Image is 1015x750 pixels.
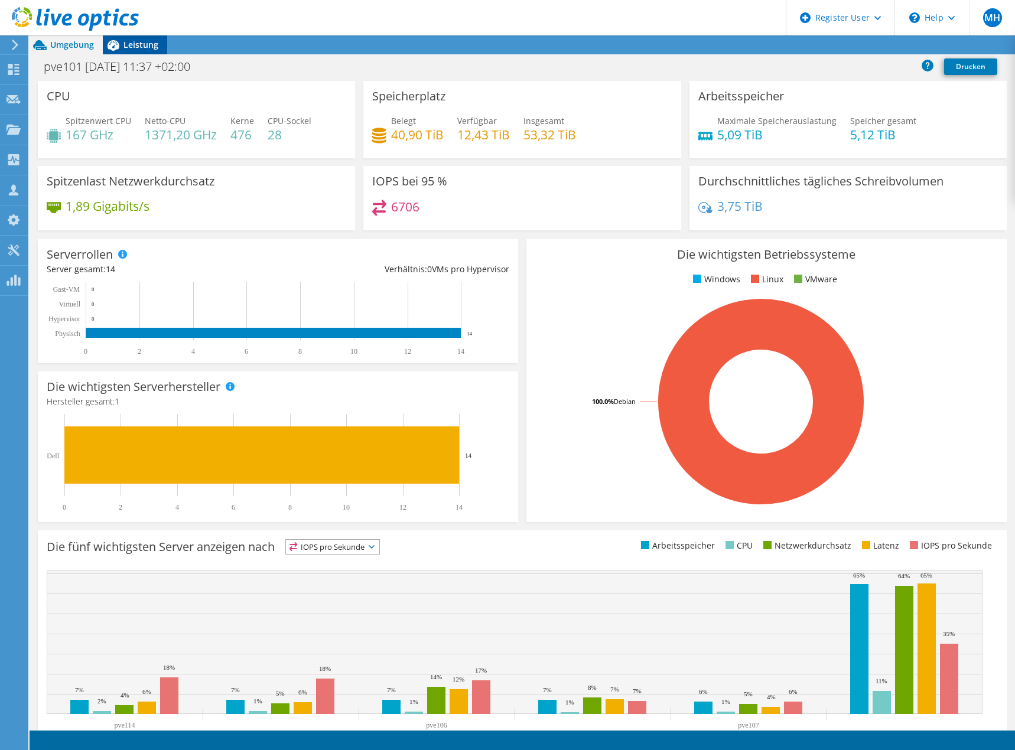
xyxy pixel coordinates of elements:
[457,115,497,126] span: Verfügbar
[47,380,220,393] h3: Die wichtigsten Serverhersteller
[543,686,552,693] text: 7%
[717,128,837,141] h4: 5,09 TiB
[268,128,311,141] h4: 28
[698,175,944,188] h3: Durchschnittliches tägliches Schreibvolumen
[268,115,311,126] span: CPU-Sockel
[698,90,784,103] h3: Arbeitsspeicher
[47,263,278,276] div: Server gesamt:
[372,90,445,103] h3: Speicherplatz
[717,115,837,126] span: Maximale Speicherauslastung
[92,301,95,307] text: 0
[343,503,350,511] text: 10
[744,690,753,697] text: 5%
[638,539,715,552] li: Arbeitsspeicher
[465,452,472,459] text: 14
[409,698,418,705] text: 1%
[63,503,66,511] text: 0
[84,347,87,356] text: 0
[717,200,763,213] h4: 3,75 TiB
[859,539,899,552] li: Latenz
[97,697,106,705] text: 2%
[748,273,783,286] li: Linux
[66,115,131,126] span: Spitzenwert CPU
[738,721,759,729] text: pve107
[38,60,209,73] h1: pve101 [DATE] 11:37 +02:00
[920,572,932,579] text: 65%
[853,572,865,579] text: 65%
[535,248,998,261] h3: Die wichtigsten Betriebssysteme
[430,673,442,680] text: 14%
[58,300,80,308] text: Virtuell
[909,12,920,23] svg: \n
[391,200,419,213] h4: 6706
[47,175,214,188] h3: Spitzenlast Netzwerkdurchsatz
[721,698,730,705] text: 1%
[75,686,84,693] text: 7%
[907,539,992,552] li: IOPS pro Sekunde
[115,721,135,729] text: pve114
[47,90,70,103] h3: CPU
[163,664,175,671] text: 18%
[121,692,129,699] text: 4%
[588,684,597,691] text: 8%
[426,721,447,729] text: pve106
[142,688,151,695] text: 6%
[288,503,292,511] text: 8
[245,347,248,356] text: 6
[699,688,708,695] text: 6%
[286,540,379,554] span: IOPS pro Sekunde
[372,175,447,188] h3: IOPS bei 95 %
[145,115,186,126] span: Netto-CPU
[350,347,357,356] text: 10
[145,128,217,141] h4: 1371,20 GHz
[55,330,80,338] text: Physisch
[253,697,262,705] text: 1%
[138,347,141,356] text: 2
[319,665,331,672] text: 18%
[523,128,576,141] h4: 53,32 TiB
[391,115,416,126] span: Belegt
[475,667,487,674] text: 17%
[230,115,254,126] span: Kerne
[231,686,240,693] text: 7%
[399,503,406,511] text: 12
[50,39,94,50] span: Umgebung
[876,677,887,684] text: 11%
[47,395,509,408] h4: Hersteller gesamt:
[123,39,158,50] span: Leistung
[106,263,115,275] span: 14
[278,263,509,276] div: Verhältnis: VMs pro Hypervisor
[92,316,95,322] text: 0
[791,273,837,286] li: VMware
[943,630,955,637] text: 35%
[523,115,564,126] span: Insgesamt
[592,397,614,406] tspan: 100.0%
[404,347,411,356] text: 12
[723,539,753,552] li: CPU
[276,690,285,697] text: 5%
[48,315,80,323] text: Hypervisor
[175,503,179,511] text: 4
[298,347,302,356] text: 8
[983,8,1002,27] span: MH
[633,687,642,694] text: 7%
[789,688,798,695] text: 6%
[850,115,916,126] span: Speicher gesamt
[456,503,463,511] text: 14
[467,331,473,337] text: 14
[565,699,574,706] text: 1%
[767,693,776,700] text: 4%
[850,128,916,141] h4: 5,12 TiB
[66,200,149,213] h4: 1,89 Gigabits/s
[457,128,510,141] h4: 12,43 TiB
[690,273,740,286] li: Windows
[232,503,235,511] text: 6
[47,248,113,261] h3: Serverrollen
[92,286,95,292] text: 0
[47,452,59,460] text: Dell
[614,397,636,406] tspan: Debian
[453,676,464,683] text: 12%
[387,686,396,693] text: 7%
[898,572,910,579] text: 64%
[760,539,851,552] li: Netzwerkdurchsatz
